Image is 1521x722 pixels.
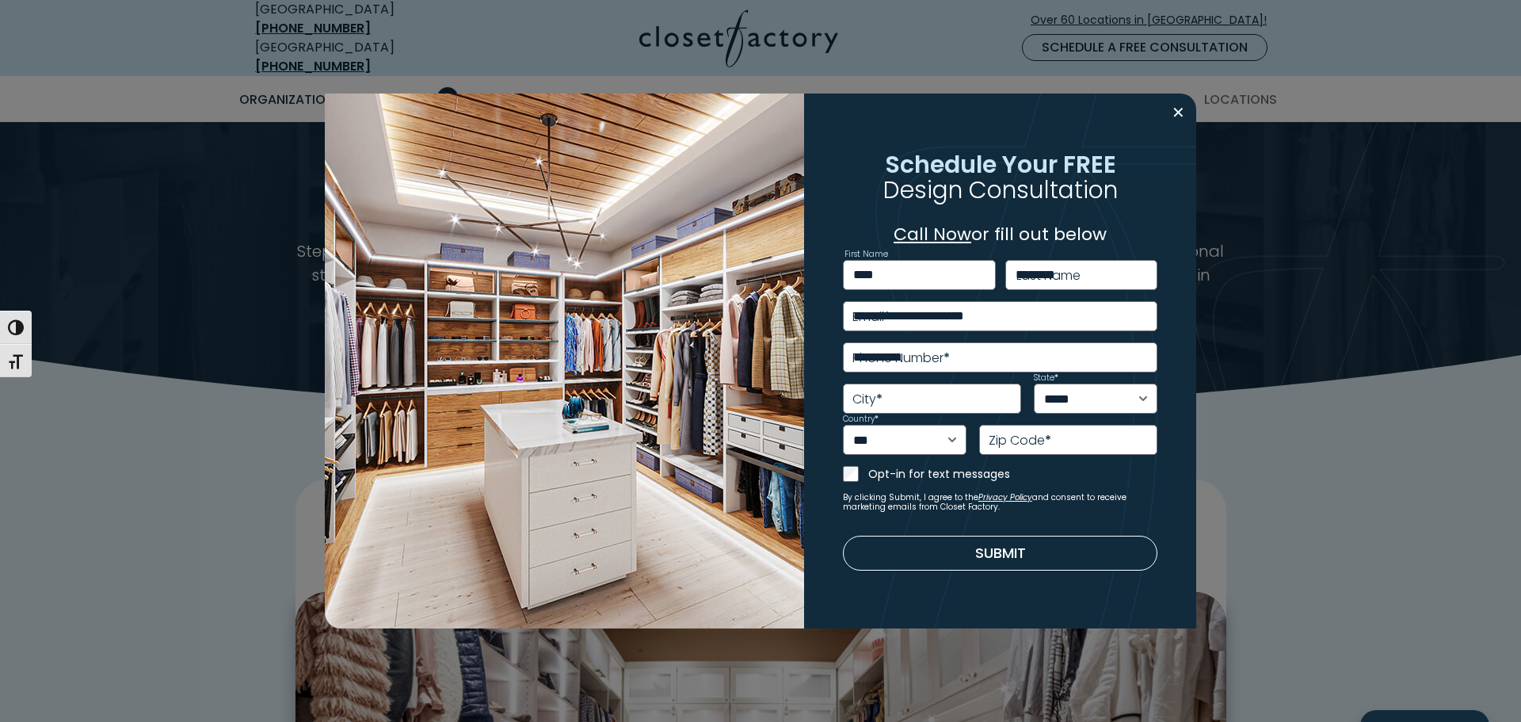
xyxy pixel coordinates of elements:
label: State [1034,374,1058,382]
button: Close modal [1167,100,1190,125]
small: By clicking Submit, I agree to the and consent to receive marketing emails from Closet Factory. [843,493,1158,512]
label: Opt-in for text messages [868,466,1158,482]
p: or fill out below [843,221,1158,247]
label: First Name [844,250,888,258]
a: Call Now [894,222,971,246]
img: Walk in closet with island [325,94,804,628]
button: Submit [843,536,1158,571]
a: Privacy Policy [978,491,1032,503]
span: Schedule Your FREE [885,147,1116,181]
label: Phone Number [852,352,950,365]
span: Design Consultation [883,173,1118,207]
label: Email [852,311,890,323]
label: City [852,393,882,406]
label: Last Name [1016,269,1081,282]
label: Zip Code [989,434,1051,447]
label: Country [843,415,879,423]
